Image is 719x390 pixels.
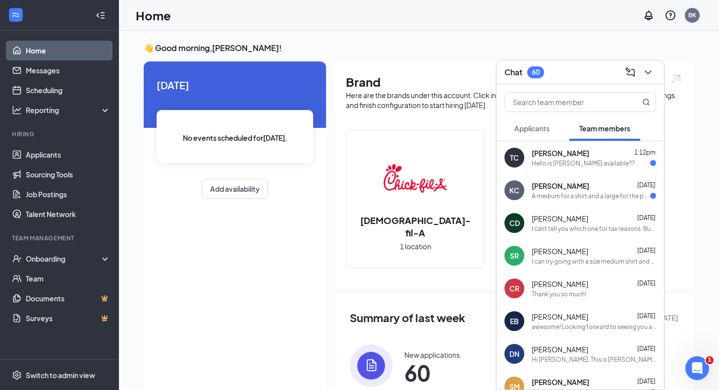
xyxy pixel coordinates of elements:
div: SR [510,251,519,261]
span: [DATE] [637,181,656,189]
h3: 👋 Good morning, [PERSON_NAME] ! [144,43,694,54]
svg: QuestionInfo [664,9,676,21]
div: Reporting [26,105,111,115]
h1: Home [136,7,171,24]
a: Applicants [26,145,111,165]
a: Home [26,41,111,60]
div: I can try going with a size medium shirt and 30x30 jeans [532,257,656,266]
div: Hi [PERSON_NAME], This is [PERSON_NAME] @cfa The Village. I am contacting you because we would be... [532,355,656,364]
button: ChevronDown [640,64,656,80]
button: ComposeMessage [622,64,638,80]
svg: UserCheck [12,254,22,264]
div: Here are the brands under this account. Click into a brand to see your locations, managers, job p... [346,90,682,110]
iframe: Intercom live chat [685,356,709,380]
a: SurveysCrown [26,308,111,328]
svg: Analysis [12,105,22,115]
div: CR [509,283,519,293]
span: 1 [706,356,714,364]
a: DocumentsCrown [26,288,111,308]
span: [DATE] [637,214,656,222]
a: Scheduling [26,80,111,100]
svg: ChevronDown [642,66,654,78]
span: [PERSON_NAME] [532,181,589,191]
span: [PERSON_NAME] [532,377,589,387]
span: Summary of last week [350,309,465,327]
div: I cant tell you which one for tax reasons. But what I can tell you is that your w2 will be sent t... [532,224,656,233]
div: EB [510,316,519,326]
div: Switch to admin view [26,370,95,380]
div: A medium for a shirt and a large for the pants or do you guys go by waist and length? [532,192,650,200]
div: TC [510,153,519,163]
span: [DATE] [637,247,656,254]
span: No events scheduled for [DATE] . [183,132,287,143]
span: [DATE] [637,312,656,320]
img: icon [350,344,392,387]
span: Applicants [514,124,550,133]
a: Talent Network [26,204,111,224]
span: [DATE] [157,77,313,93]
span: [PERSON_NAME] [532,312,588,322]
span: [DATE] [637,279,656,287]
span: [PERSON_NAME] [532,214,588,223]
span: [PERSON_NAME] [532,148,589,158]
svg: ComposeMessage [624,66,636,78]
div: Hiring [12,130,109,138]
div: 60 [532,68,540,76]
svg: Notifications [643,9,655,21]
div: Onboarding [26,254,102,264]
input: Search team member [505,93,622,111]
span: [PERSON_NAME] [532,344,588,354]
button: Add availability [202,179,268,199]
a: Job Postings [26,184,111,204]
a: Sourcing Tools [26,165,111,184]
div: CD [509,218,520,228]
img: Chick-fil-A [384,147,447,210]
h3: Chat [504,67,522,78]
div: KC [509,185,519,195]
div: BK [688,11,696,19]
div: Team Management [12,234,109,242]
svg: Collapse [96,10,106,20]
h1: Brand [346,73,682,90]
span: 1 location [400,241,431,252]
a: Team [26,269,111,288]
span: [PERSON_NAME] [532,279,588,289]
h2: [DEMOGRAPHIC_DATA]-fil-A [346,214,484,239]
div: Hello is [PERSON_NAME] available?? [532,159,635,167]
svg: MagnifyingGlass [642,98,650,106]
div: New applications [404,350,460,360]
div: Thank you so much! [532,290,586,298]
svg: WorkstreamLogo [11,10,21,20]
svg: Settings [12,370,22,380]
span: 60 [404,364,460,382]
span: Team members [579,124,630,133]
span: [DATE] [637,345,656,352]
img: open.6027fd2a22e1237b5b06.svg [669,73,682,85]
span: [DATE] [637,378,656,385]
div: awesome! Looking forward to seeing you at orientation! [532,323,656,331]
a: Messages [26,60,111,80]
span: [PERSON_NAME] [532,246,588,256]
div: DN [509,349,519,359]
span: 1:12pm [634,149,656,156]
